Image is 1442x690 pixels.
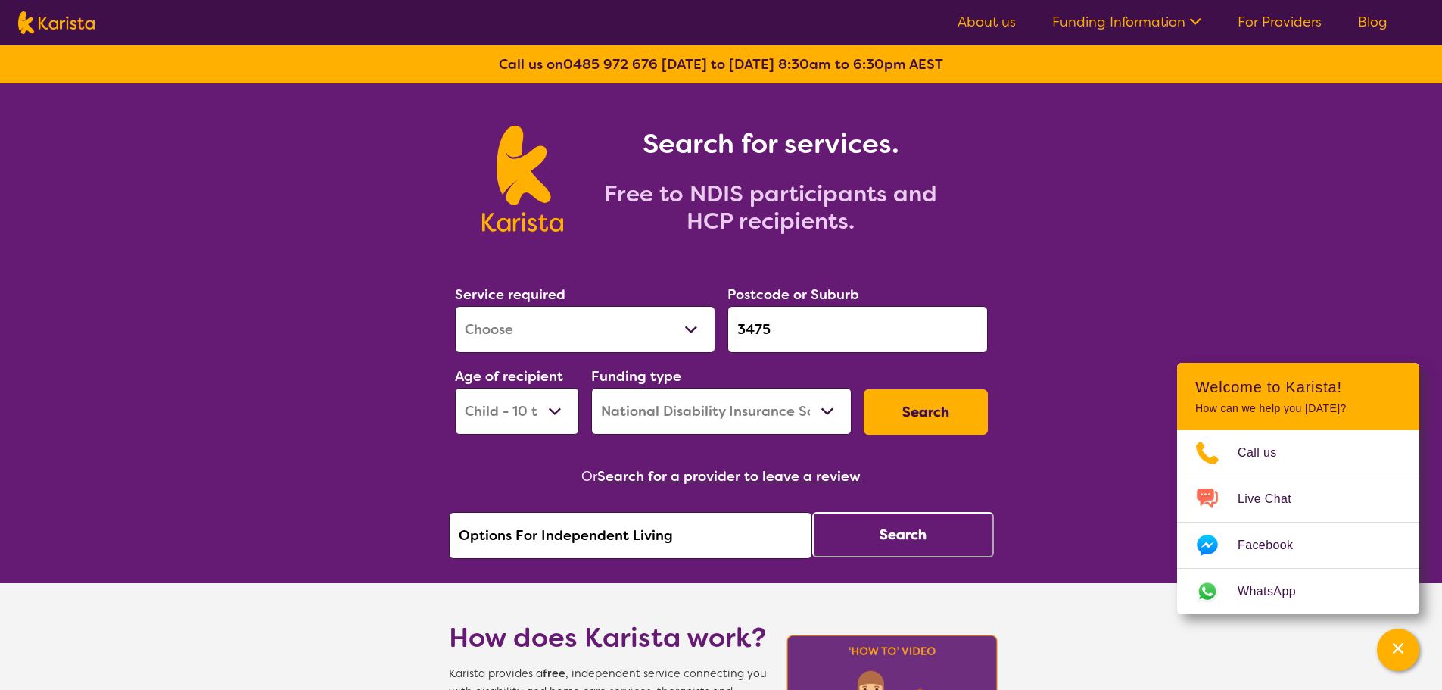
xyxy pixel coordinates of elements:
[449,620,767,656] h1: How does Karista work?
[1177,569,1419,614] a: Web link opens in a new tab.
[1052,13,1201,31] a: Funding Information
[1195,378,1401,396] h2: Welcome to Karista!
[1177,430,1419,614] ul: Choose channel
[727,306,988,353] input: Type
[812,512,994,557] button: Search
[455,286,565,304] label: Service required
[864,389,988,435] button: Search
[1238,442,1295,464] span: Call us
[18,11,95,34] img: Karista logo
[1238,13,1322,31] a: For Providers
[543,667,565,681] b: free
[1195,402,1401,415] p: How can we help you [DATE]?
[581,465,597,488] span: Or
[482,126,563,232] img: Karista logo
[597,465,861,488] button: Search for a provider to leave a review
[449,512,812,559] input: Type provider name here
[958,13,1016,31] a: About us
[1238,580,1314,603] span: WhatsApp
[1238,534,1311,557] span: Facebook
[455,367,563,386] label: Age of recipient
[591,367,681,386] label: Funding type
[1177,363,1419,614] div: Channel Menu
[1238,488,1310,510] span: Live Chat
[499,55,943,73] b: Call us on [DATE] to [DATE] 8:30am to 6:30pm AEST
[581,126,960,162] h1: Search for services.
[1377,629,1419,671] button: Channel Menu
[1358,13,1387,31] a: Blog
[727,286,859,304] label: Postcode or Suburb
[563,55,658,73] a: 0485 972 676
[581,180,960,235] h2: Free to NDIS participants and HCP recipients.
